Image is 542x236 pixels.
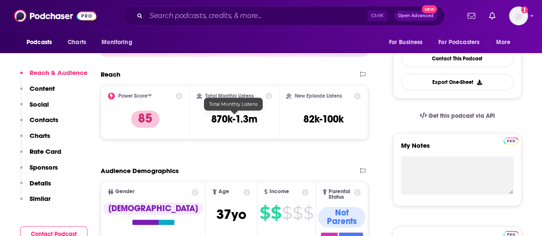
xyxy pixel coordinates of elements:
button: Similar [20,194,51,210]
p: Charts [30,131,50,140]
button: Open AdvancedNew [394,11,437,21]
h2: Reach [101,70,120,78]
p: Reach & Audience [30,69,87,77]
button: open menu [490,34,521,51]
span: 37 yo [216,206,246,223]
button: Contacts [20,116,58,131]
label: My Notes [401,141,513,156]
button: Sponsors [20,163,58,179]
button: Reach & Audience [20,69,87,84]
p: Similar [30,194,51,203]
a: Show notifications dropdown [485,9,499,23]
h2: Audience Demographics [101,167,179,175]
button: open menu [96,34,143,51]
div: Search podcasts, credits, & more... [123,6,445,26]
button: open menu [433,34,492,51]
span: New [422,5,437,13]
p: Contacts [30,116,58,124]
h2: Total Monthly Listens [205,93,254,99]
h3: 870k-1.3m [211,113,258,125]
svg: Add a profile image [521,6,528,13]
a: Pro website [503,136,518,144]
span: Logged in as smeizlik [509,6,528,25]
span: More [496,36,511,48]
button: Charts [20,131,50,147]
p: Social [30,100,49,108]
span: Gender [115,189,135,194]
button: Details [20,179,51,195]
input: Search podcasts, credits, & more... [146,9,367,23]
span: $ [282,206,292,220]
span: Parental Status [329,189,352,200]
span: $ [271,206,281,220]
h3: 82k-100k [303,113,344,125]
span: Ctrl K [367,10,387,21]
span: Podcasts [27,36,52,48]
span: Open Advanced [398,14,434,18]
button: Export One-Sheet [401,74,513,90]
img: Podchaser Pro [503,137,518,144]
button: Rate Card [20,147,61,163]
p: Content [30,84,55,93]
span: Income [269,189,289,194]
a: Get this podcast via API [413,105,502,126]
p: 85 [131,111,159,128]
h2: Power Score™ [118,93,152,99]
a: Contact This Podcast [401,50,513,67]
img: Podchaser - Follow, Share and Rate Podcasts [14,8,96,24]
span: Total Monthly Listens [209,101,258,107]
button: open menu [21,34,63,51]
a: Charts [62,34,91,51]
span: Get this podcast via API [428,112,495,119]
span: $ [260,206,270,220]
img: User Profile [509,6,528,25]
div: [DEMOGRAPHIC_DATA] [103,203,203,215]
p: Rate Card [30,147,61,155]
span: For Business [389,36,422,48]
button: open menu [383,34,433,51]
h2: New Episode Listens [295,93,342,99]
p: Details [30,179,51,187]
a: Show notifications dropdown [464,9,479,23]
button: Content [20,84,55,100]
div: Not Parents [318,207,365,227]
span: For Podcasters [438,36,479,48]
button: Social [20,100,49,116]
span: $ [293,206,302,220]
span: Monitoring [102,36,132,48]
span: Charts [68,36,86,48]
span: Age [219,189,229,194]
p: Sponsors [30,163,58,171]
span: $ [303,206,313,220]
button: Show profile menu [509,6,528,25]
